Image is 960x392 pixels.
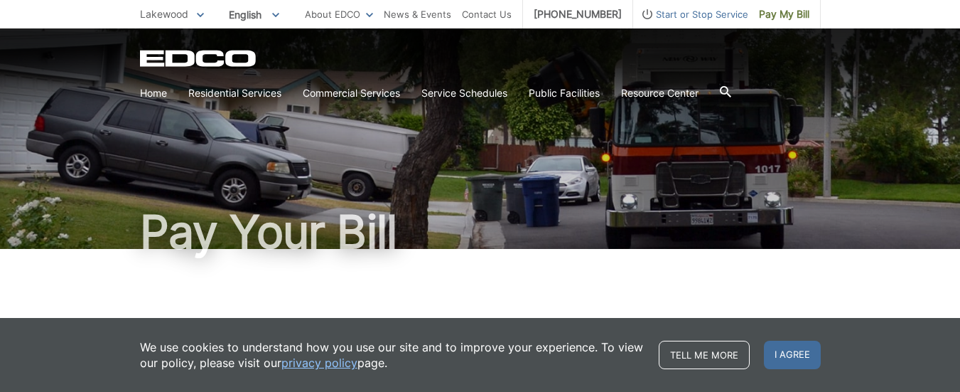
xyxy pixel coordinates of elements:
span: English [218,3,290,26]
span: Pay My Bill [759,6,809,22]
h1: Pay Your Bill [140,209,821,255]
a: Commercial Services [303,85,400,101]
a: About EDCO [305,6,373,22]
a: Resource Center [621,85,699,101]
span: I agree [764,341,821,369]
a: EDCD logo. Return to the homepage. [140,50,258,67]
a: Service Schedules [421,85,507,101]
a: Tell me more [659,341,750,369]
a: privacy policy [281,355,357,371]
a: Public Facilities [529,85,600,101]
a: Home [140,85,167,101]
a: Residential Services [188,85,281,101]
p: We use cookies to understand how you use our site and to improve your experience. To view our pol... [140,339,645,371]
span: Lakewood [140,8,188,20]
a: Contact Us [462,6,512,22]
a: News & Events [384,6,451,22]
